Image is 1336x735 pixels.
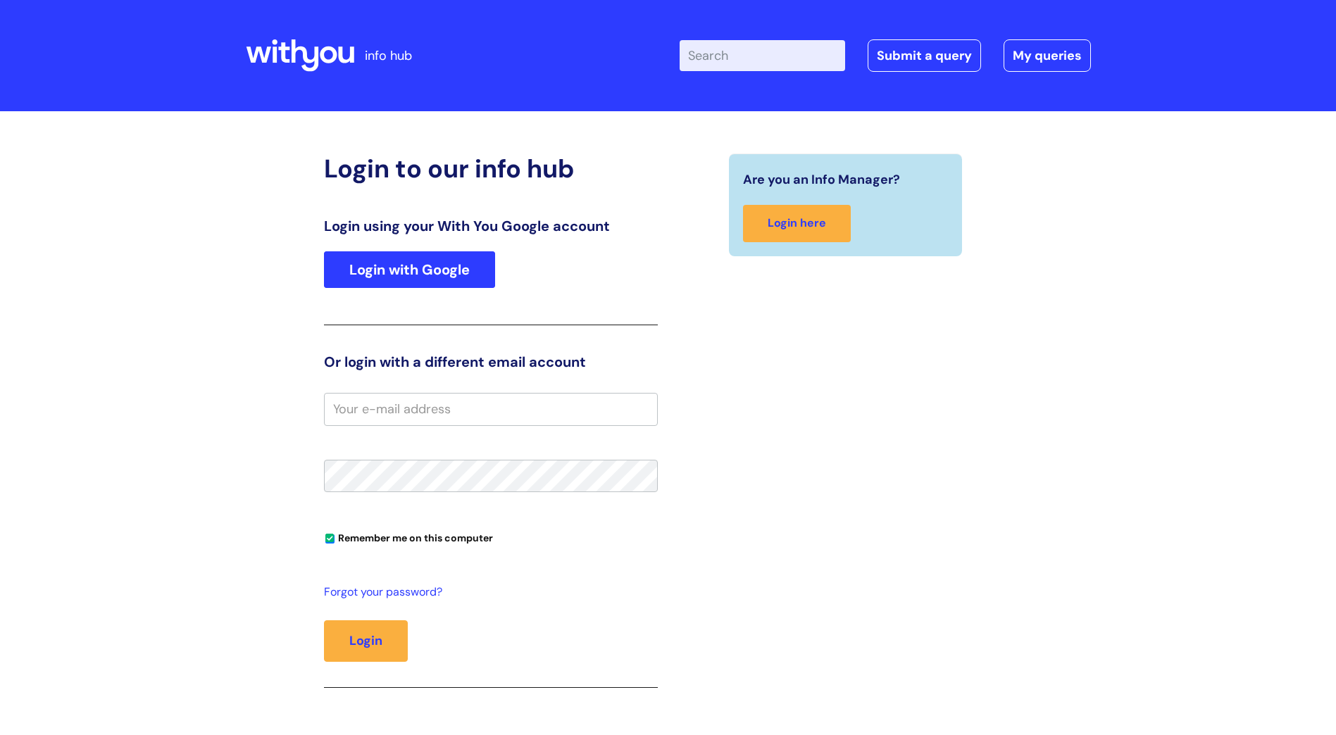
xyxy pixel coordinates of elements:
a: Login with Google [324,251,495,288]
h2: Login to our info hub [324,153,658,184]
input: Remember me on this computer [325,534,335,544]
span: Are you an Info Manager? [743,168,900,191]
a: Forgot your password? [324,582,651,603]
div: You can uncheck this option if you're logging in from a shared device [324,526,658,548]
input: Search [680,40,845,71]
input: Your e-mail address [324,393,658,425]
a: Login here [743,205,851,242]
h3: Or login with a different email account [324,353,658,370]
h3: Login using your With You Google account [324,218,658,234]
button: Login [324,620,408,661]
a: Submit a query [868,39,981,72]
p: info hub [365,44,412,67]
a: My queries [1004,39,1091,72]
label: Remember me on this computer [324,529,493,544]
